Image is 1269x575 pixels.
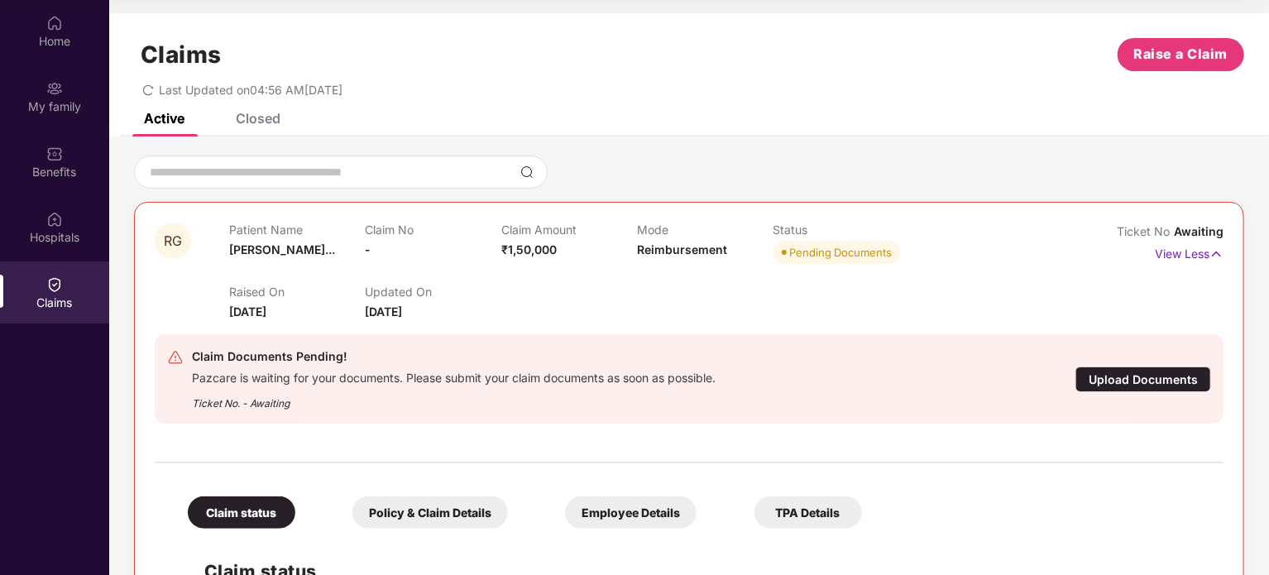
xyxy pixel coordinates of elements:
div: Pazcare is waiting for your documents. Please submit your claim documents as soon as possible. [192,367,716,386]
img: svg+xml;base64,PHN2ZyBpZD0iSG9zcGl0YWxzIiB4bWxucz0iaHR0cDovL3d3dy53My5vcmcvMjAwMC9zdmciIHdpZHRoPS... [46,211,63,228]
span: [DATE] [229,304,266,319]
span: [DATE] [365,304,402,319]
img: svg+xml;base64,PHN2ZyB4bWxucz0iaHR0cDovL3d3dy53My5vcmcvMjAwMC9zdmciIHdpZHRoPSIyNCIgaGVpZ2h0PSIyNC... [167,349,184,366]
p: Raised On [229,285,365,299]
p: Claim No [365,223,500,237]
div: Active [144,110,184,127]
img: svg+xml;base64,PHN2ZyBpZD0iQmVuZWZpdHMiIHhtbG5zPSJodHRwOi8vd3d3LnczLm9yZy8yMDAwL3N2ZyIgd2lkdGg9Ij... [46,146,63,162]
span: - [365,242,371,256]
div: Policy & Claim Details [352,496,508,529]
p: Status [773,223,909,237]
div: Pending Documents [790,244,893,261]
span: Last Updated on 04:56 AM[DATE] [159,83,342,97]
div: TPA Details [754,496,862,529]
span: Reimbursement [637,242,727,256]
img: svg+xml;base64,PHN2ZyB3aWR0aD0iMjAiIGhlaWdodD0iMjAiIHZpZXdCb3g9IjAgMCAyMCAyMCIgZmlsbD0ibm9uZSIgeG... [46,80,63,97]
p: View Less [1155,241,1224,263]
img: svg+xml;base64,PHN2ZyBpZD0iQ2xhaW0iIHhtbG5zPSJodHRwOi8vd3d3LnczLm9yZy8yMDAwL3N2ZyIgd2lkdGg9IjIwIi... [46,276,63,293]
div: Employee Details [565,496,697,529]
div: Closed [236,110,280,127]
button: Raise a Claim [1118,38,1244,71]
div: Claim Documents Pending! [192,347,716,367]
img: svg+xml;base64,PHN2ZyBpZD0iSG9tZSIgeG1sbnM9Imh0dHA6Ly93d3cudzMub3JnLzIwMDAvc3ZnIiB3aWR0aD0iMjAiIG... [46,15,63,31]
p: Patient Name [229,223,365,237]
div: Upload Documents [1075,367,1211,392]
span: ₹1,50,000 [501,242,557,256]
p: Claim Amount [501,223,637,237]
span: redo [142,83,154,97]
span: Raise a Claim [1134,44,1228,65]
span: Ticket No [1117,224,1174,238]
p: Updated On [365,285,500,299]
div: Claim status [188,496,295,529]
img: svg+xml;base64,PHN2ZyB4bWxucz0iaHR0cDovL3d3dy53My5vcmcvMjAwMC9zdmciIHdpZHRoPSIxNyIgaGVpZ2h0PSIxNy... [1209,245,1224,263]
span: RG [164,234,182,248]
span: Awaiting [1174,224,1224,238]
div: Ticket No. - Awaiting [192,386,716,411]
p: Mode [637,223,773,237]
h1: Claims [141,41,222,69]
img: svg+xml;base64,PHN2ZyBpZD0iU2VhcmNoLTMyeDMyIiB4bWxucz0iaHR0cDovL3d3dy53My5vcmcvMjAwMC9zdmciIHdpZH... [520,165,534,179]
span: [PERSON_NAME]... [229,242,335,256]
